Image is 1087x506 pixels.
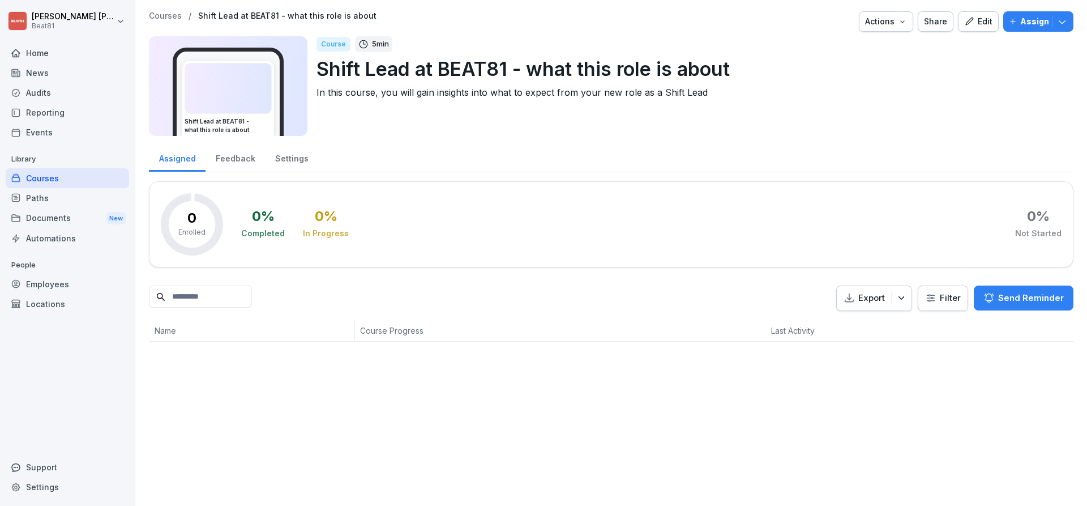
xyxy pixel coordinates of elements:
div: Support [6,457,129,477]
a: Courses [6,168,129,188]
a: Courses [149,11,182,21]
p: Last Activity [771,325,888,337]
a: Events [6,122,129,142]
button: Assign [1003,11,1073,32]
p: 0 [187,211,196,225]
a: Automations [6,228,129,248]
div: Edit [964,15,992,28]
button: Send Reminder [974,286,1073,311]
div: 0 % [1027,210,1050,223]
p: [PERSON_NAME] [PERSON_NAME] [32,12,114,22]
p: Assign [1020,15,1049,28]
p: In this course, you will gain insights into what to expect from your new role as a Shift Lead [316,86,1064,99]
div: Course [316,37,350,52]
a: Employees [6,274,129,294]
a: Settings [265,143,318,172]
button: Filter [918,286,968,311]
p: Shift Lead at BEAT81 - what this role is about [316,54,1064,83]
a: News [6,63,129,83]
p: 5 min [372,39,389,50]
p: Library [6,150,129,168]
p: Export [858,292,885,305]
p: Beat81 [32,22,114,30]
div: 0 % [315,210,337,223]
p: People [6,256,129,274]
a: Feedback [206,143,265,172]
p: Enrolled [178,227,206,237]
button: Export [836,286,912,311]
div: 0 % [252,210,275,223]
div: In Progress [303,228,349,239]
a: Settings [6,477,129,497]
a: Audits [6,83,129,103]
a: Assigned [149,143,206,172]
p: / [189,11,191,21]
button: Actions [859,11,913,32]
p: Send Reminder [998,292,1064,304]
button: Share [918,11,953,32]
a: DocumentsNew [6,208,129,229]
p: Name [155,325,348,337]
div: New [106,212,126,225]
a: Shift Lead at BEAT81 - what this role is about [198,11,376,21]
button: Edit [958,11,999,32]
div: Documents [6,208,129,229]
div: Actions [865,15,907,28]
div: Not Started [1015,228,1062,239]
a: Home [6,43,129,63]
div: Completed [241,228,285,239]
p: Course Progress [360,325,606,337]
h3: Shift Lead at BEAT81 - what this role is about [185,117,272,134]
div: Share [924,15,947,28]
a: Paths [6,188,129,208]
a: Reporting [6,103,129,122]
a: Locations [6,294,129,314]
div: Filter [925,292,961,304]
